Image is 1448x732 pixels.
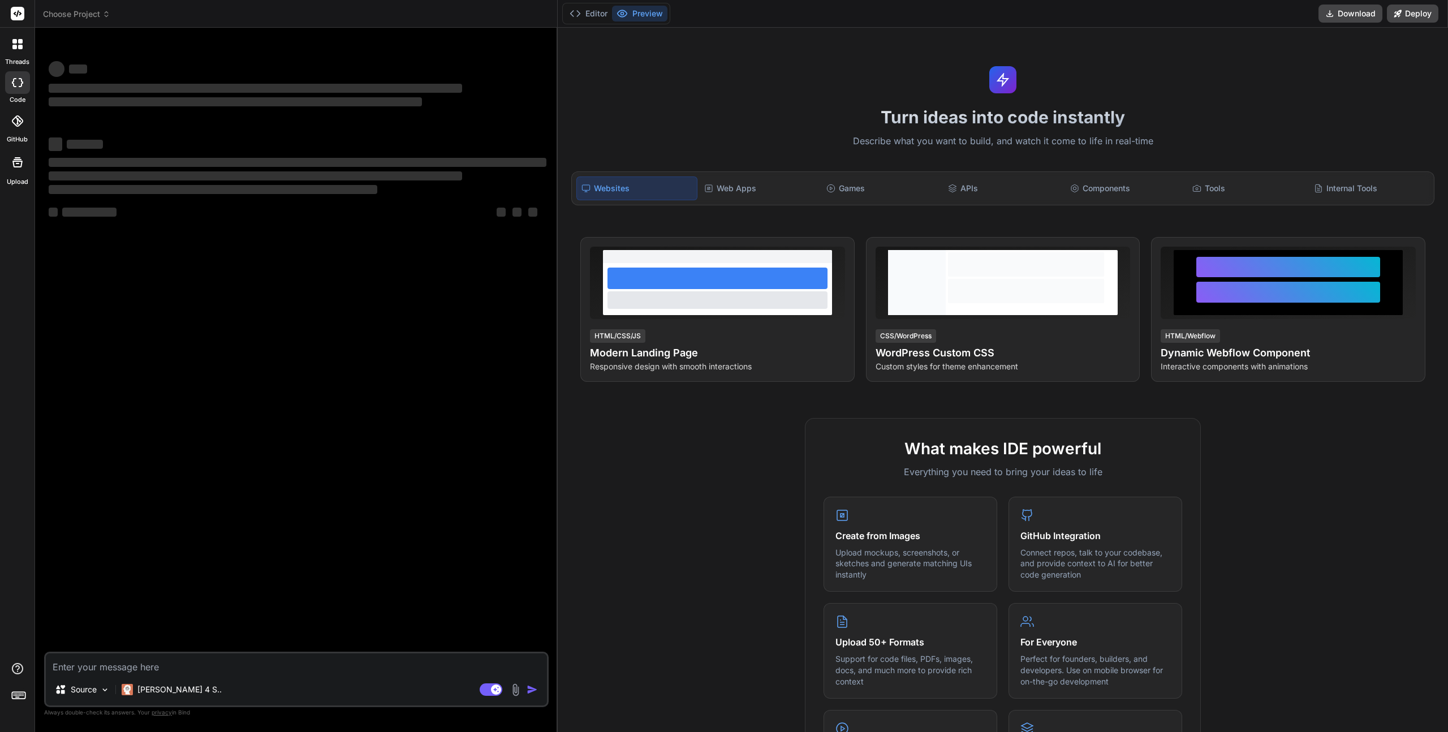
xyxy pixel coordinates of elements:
label: code [10,95,25,105]
label: GitHub [7,135,28,144]
p: Describe what you want to build, and watch it come to life in real-time [564,134,1441,149]
h4: Create from Images [835,529,985,542]
button: Download [1318,5,1382,23]
span: ‌ [67,140,103,149]
span: ‌ [62,208,117,217]
img: attachment [509,683,522,696]
div: Tools [1188,176,1308,200]
span: ‌ [512,208,522,217]
button: Deploy [1387,5,1438,23]
span: ‌ [49,137,62,151]
img: Claude 4 Sonnet [122,684,133,695]
h4: WordPress Custom CSS [876,345,1131,361]
span: ‌ [497,208,506,217]
p: Responsive design with smooth interactions [590,361,845,372]
button: Editor [565,6,612,21]
button: Preview [612,6,667,21]
p: Source [71,684,97,695]
span: Choose Project [43,8,110,20]
h4: For Everyone [1020,635,1170,649]
h1: Turn ideas into code instantly [564,107,1441,127]
div: CSS/WordPress [876,329,936,343]
p: Support for code files, PDFs, images, docs, and much more to provide rich context [835,653,985,687]
p: Connect repos, talk to your codebase, and provide context to AI for better code generation [1020,547,1170,580]
img: Pick Models [100,685,110,695]
div: HTML/Webflow [1161,329,1220,343]
div: Web Apps [700,176,820,200]
span: ‌ [49,171,462,180]
div: Websites [576,176,697,200]
div: Internal Tools [1309,176,1429,200]
span: ‌ [49,158,546,167]
h4: Dynamic Webflow Component [1161,345,1416,361]
p: [PERSON_NAME] 4 S.. [137,684,222,695]
h4: Upload 50+ Formats [835,635,985,649]
h4: GitHub Integration [1020,529,1170,542]
p: Custom styles for theme enhancement [876,361,1131,372]
span: ‌ [69,64,87,74]
span: ‌ [49,84,462,93]
span: ‌ [49,61,64,77]
span: ‌ [49,185,377,194]
label: threads [5,57,29,67]
img: icon [527,684,538,695]
p: Perfect for founders, builders, and developers. Use on mobile browser for on-the-go development [1020,653,1170,687]
p: Upload mockups, screenshots, or sketches and generate matching UIs instantly [835,547,985,580]
label: Upload [7,177,28,187]
div: HTML/CSS/JS [590,329,645,343]
p: Everything you need to bring your ideas to life [824,465,1182,479]
p: Always double-check its answers. Your in Bind [44,707,549,718]
span: privacy [152,709,172,716]
h2: What makes IDE powerful [824,437,1182,460]
h4: Modern Landing Page [590,345,845,361]
div: APIs [943,176,1063,200]
span: ‌ [49,97,422,106]
div: Games [822,176,942,200]
span: ‌ [528,208,537,217]
span: ‌ [49,208,58,217]
div: Components [1066,176,1186,200]
p: Interactive components with animations [1161,361,1416,372]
